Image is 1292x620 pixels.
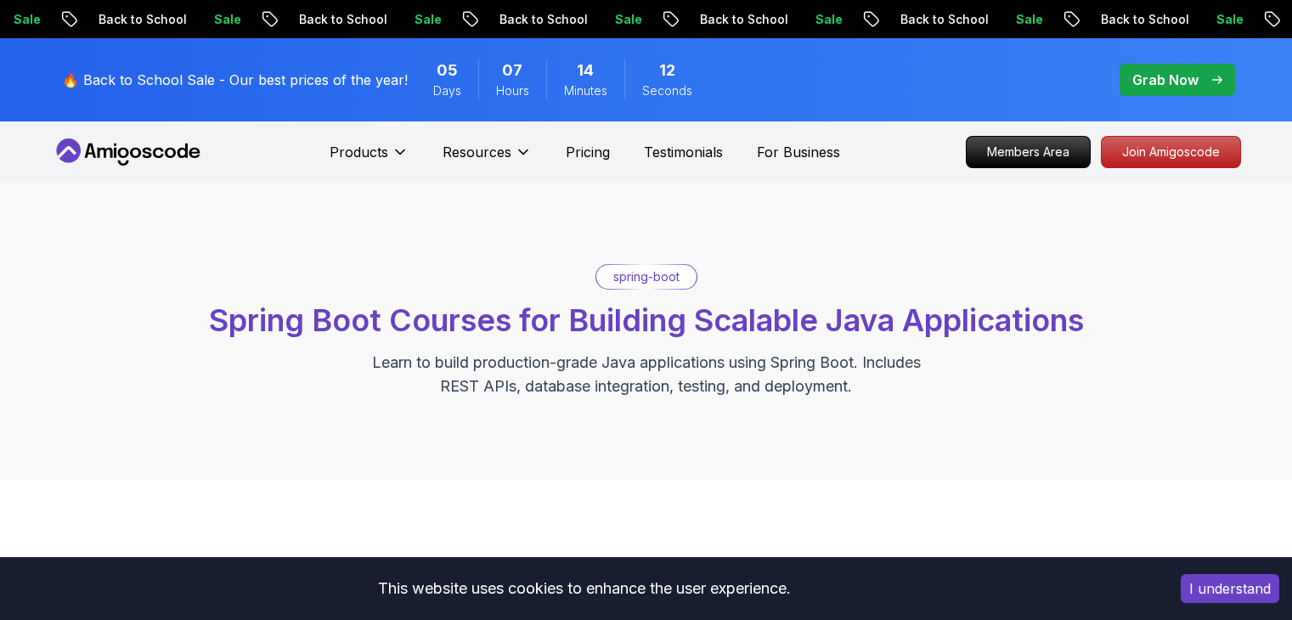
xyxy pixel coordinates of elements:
[1132,70,1199,90] p: Grab Now
[613,268,680,285] p: spring-boot
[496,82,529,99] span: Hours
[858,11,973,28] p: Back to School
[361,351,932,398] p: Learn to build production-grade Java applications using Spring Boot. Includes REST APIs, database...
[433,82,461,99] span: Days
[62,70,408,90] p: 🔥 Back to School Sale - Our best prices of the year!
[330,142,388,162] p: Products
[443,142,532,176] button: Resources
[13,570,1155,607] div: This website uses cookies to enhance the user experience.
[573,11,627,28] p: Sale
[564,82,607,99] span: Minutes
[372,11,426,28] p: Sale
[502,59,522,82] span: 7 Hours
[172,11,226,28] p: Sale
[967,137,1090,167] p: Members Area
[330,142,409,176] button: Products
[443,142,511,162] p: Resources
[1101,136,1241,168] a: Join Amigoscode
[657,11,773,28] p: Back to School
[966,136,1091,168] a: Members Area
[644,142,723,162] a: Testimonials
[1181,574,1279,603] button: Accept cookies
[973,11,1028,28] p: Sale
[1058,11,1174,28] p: Back to School
[209,302,1084,339] span: Spring Boot Courses for Building Scalable Java Applications
[257,11,372,28] p: Back to School
[437,59,458,82] span: 5 Days
[1174,11,1228,28] p: Sale
[773,11,827,28] p: Sale
[757,142,840,162] a: For Business
[1102,137,1240,167] p: Join Amigoscode
[577,59,594,82] span: 14 Minutes
[659,59,675,82] span: 12 Seconds
[642,82,692,99] span: Seconds
[52,210,1241,237] h2: Resources
[457,11,573,28] p: Back to School
[566,142,610,162] a: Pricing
[56,11,172,28] p: Back to School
